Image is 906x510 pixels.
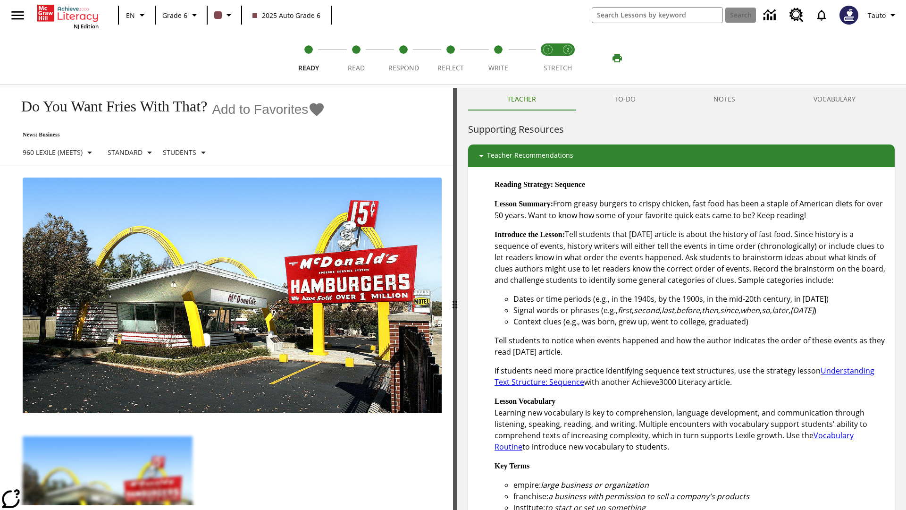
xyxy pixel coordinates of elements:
[281,32,336,84] button: Ready step 1 of 5
[495,395,887,452] p: Learning new vocabulary is key to comprehension, language development, and communication through ...
[252,10,320,20] span: 2025 Auto Grade 6
[513,305,887,316] li: Signal words or phrases (e.g., , , , , , , , , , )
[212,101,325,118] button: Add to Favorites - Do You Want Fries With That?
[376,32,431,84] button: Respond step 3 of 5
[487,150,573,161] p: Teacher Recommendations
[437,63,464,72] span: Reflect
[634,305,660,315] em: second
[534,32,562,84] button: Stretch Read step 1 of 2
[468,88,895,110] div: Instructional Panel Tabs
[453,88,457,510] div: Press Enter or Spacebar and then press right and left arrow keys to move the slider
[495,335,887,357] p: Tell students to notice when events happened and how the author indicates the order of these even...
[495,229,887,286] p: Tell students that [DATE] article is about the history of fast food. Since history is a sequence ...
[839,6,858,25] img: Avatar
[328,32,383,84] button: Read step 2 of 5
[495,180,553,188] strong: Reading Strategy:
[720,305,738,315] em: since
[834,3,864,27] button: Select a new avatar
[126,10,135,20] span: EN
[468,122,895,137] h6: Supporting Resources
[547,47,549,53] text: 1
[495,198,887,221] p: From greasy burgers to crispy chicken, fast food has been a staple of American diets for over 50 ...
[544,63,572,72] span: STRETCH
[163,147,196,157] p: Students
[348,63,365,72] span: Read
[772,305,789,315] em: later
[212,102,308,117] span: Add to Favorites
[554,32,581,84] button: Stretch Respond step 2 of 2
[662,305,674,315] em: last
[513,491,887,502] li: franchise:
[864,7,902,24] button: Profile/Settings
[618,305,632,315] em: first
[388,63,419,72] span: Respond
[298,63,319,72] span: Ready
[758,2,784,28] a: Data Center
[790,305,814,315] em: [DATE]
[468,88,575,110] button: Teacher
[513,293,887,305] li: Dates or time periods (e.g., in the 1940s, by the 1900s, in the mid-20th century, in [DATE])
[159,144,213,161] button: Select Student
[809,3,834,27] a: Notifications
[513,479,887,491] li: empire:
[495,230,565,238] strong: Introduce the Lesson:
[11,131,325,138] p: News: Business
[11,98,207,115] h1: Do You Want Fries With That?
[868,10,886,20] span: Tauto
[423,32,478,84] button: Reflect step 4 of 5
[162,10,187,20] span: Grade 6
[495,365,887,388] p: If students need more practice identifying sequence text structures, use the strategy lesson with...
[762,305,770,315] em: so
[702,305,718,315] em: then
[122,7,152,24] button: Language: EN, Select a language
[495,462,529,470] strong: Key Terms
[592,8,722,23] input: search field
[23,178,442,414] img: One of the first McDonald's stores, with the iconic red sign and golden arches.
[108,147,143,157] p: Standard
[495,200,553,208] strong: Lesson Summary:
[541,480,649,490] em: large business or organization
[575,88,675,110] button: TO-DO
[468,144,895,167] div: Teacher Recommendations
[784,2,809,28] a: Resource Center, Will open in new tab
[23,147,83,157] p: 960 Lexile (Meets)
[210,7,238,24] button: Class color is dark brown. Change class color
[555,180,585,188] strong: Sequence
[74,23,99,30] span: NJ Edition
[37,3,99,30] div: Home
[4,1,32,29] button: Open side menu
[19,144,99,161] button: Select Lexile, 960 Lexile (Meets)
[104,144,159,161] button: Scaffolds, Standard
[488,63,508,72] span: Write
[457,88,906,510] div: activity
[495,397,555,405] strong: Lesson Vocabulary
[602,50,632,67] button: Print
[774,88,895,110] button: VOCABULARY
[676,305,700,315] em: before
[675,88,775,110] button: NOTES
[740,305,760,315] em: when
[471,32,526,84] button: Write step 5 of 5
[548,491,749,501] em: a business with permission to sell a company's products
[567,47,569,53] text: 2
[513,316,887,327] li: Context clues (e.g., was born, grew up, went to college, graduated)
[159,7,204,24] button: Grade: Grade 6, Select a grade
